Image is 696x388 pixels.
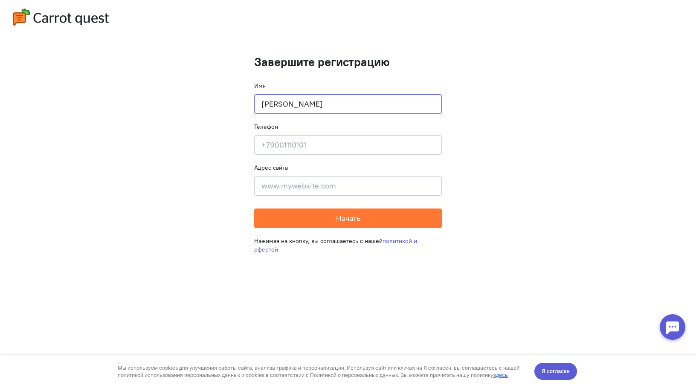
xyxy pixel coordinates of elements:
button: Начать [254,208,442,228]
label: Телефон [254,122,278,131]
img: carrot-quest-logo.svg [13,9,109,26]
h1: Завершите регистрацию [254,55,442,69]
span: Я согласен [542,12,570,21]
input: www.mywebsite.com [254,176,442,196]
div: Нажимая на кнопку, вы соглашаетесь с нашей [254,228,442,262]
a: здесь [493,17,508,23]
label: Адрес сайта [254,163,288,172]
button: Я согласен [534,8,577,25]
input: Ваше имя [254,94,442,114]
div: Мы используем cookies для улучшения работы сайта, анализа трафика и персонализации. Используя сай... [118,9,525,24]
input: +79001110101 [254,135,442,155]
a: политикой и офертой [254,237,417,253]
label: Имя [254,81,266,90]
span: Начать [336,213,360,223]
